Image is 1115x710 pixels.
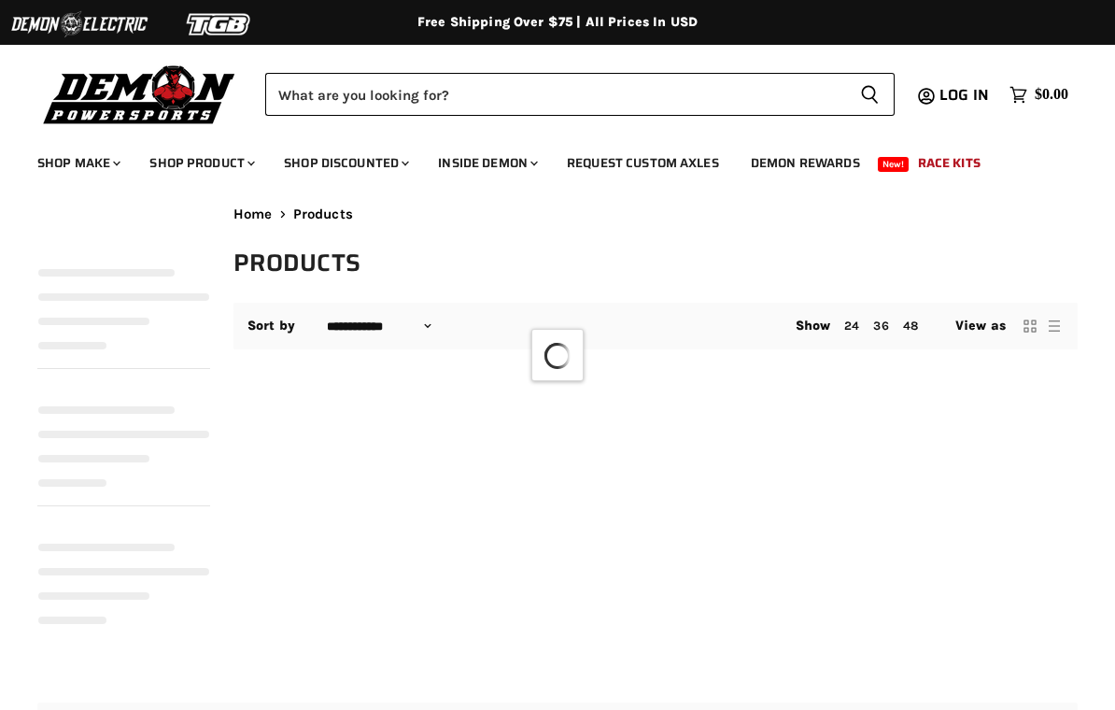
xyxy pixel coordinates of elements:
[424,144,549,182] a: Inside Demon
[270,144,420,182] a: Shop Discounted
[149,7,289,42] img: TGB Logo 2
[37,61,242,127] img: Demon Powersports
[931,87,1000,104] a: Log in
[265,73,845,116] input: Search
[233,248,1078,278] h1: Products
[1021,317,1039,335] button: grid view
[873,319,888,333] a: 36
[1045,317,1064,335] button: list view
[903,319,918,333] a: 48
[878,157,910,172] span: New!
[293,206,353,222] span: Products
[233,206,273,222] a: Home
[844,319,859,333] a: 24
[135,144,266,182] a: Shop Product
[939,83,989,106] span: Log in
[23,136,1064,182] ul: Main menu
[737,144,874,182] a: Demon Rewards
[233,303,1078,349] nav: Collection utilities
[23,144,132,182] a: Shop Make
[233,206,1078,222] nav: Breadcrumbs
[845,73,895,116] button: Search
[1035,86,1068,104] span: $0.00
[247,319,295,334] label: Sort by
[9,7,149,42] img: Demon Electric Logo 2
[1000,81,1078,108] a: $0.00
[553,144,733,182] a: Request Custom Axles
[796,318,831,334] span: Show
[955,319,1006,334] span: View as
[904,144,995,182] a: Race Kits
[265,73,895,116] form: Product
